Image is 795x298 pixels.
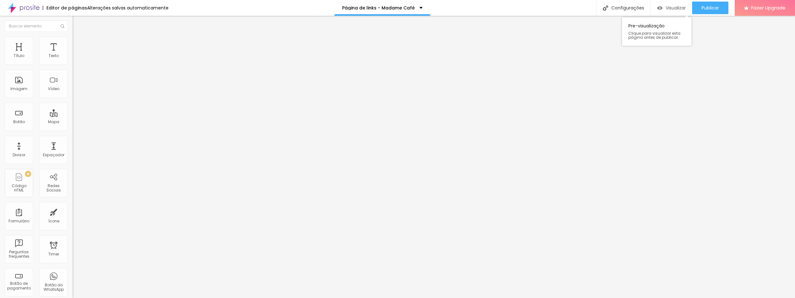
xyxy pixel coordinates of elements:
button: Publicar [692,2,728,14]
div: Mapa [48,120,59,124]
div: Perguntas frequentes [6,250,31,259]
img: Icone [603,5,608,11]
iframe: Editor [73,16,795,298]
div: Editor de páginas [43,6,87,10]
div: Botão [13,120,25,124]
span: Visualizar [666,5,686,10]
button: Visualizar [651,2,692,14]
div: Vídeo [48,87,59,91]
span: Fazer Upgrade [751,5,786,10]
div: Formulário [9,219,29,223]
div: Divisor [13,153,25,157]
div: Ícone [48,219,59,223]
span: Clique para visualizar esta página antes de publicar. [628,31,685,39]
p: Página de links - Madame Café [342,6,415,10]
div: Timer [48,252,59,256]
div: Código HTML [6,184,31,193]
img: view-1.svg [657,5,662,11]
span: Publicar [702,5,719,10]
img: Icone [61,24,64,28]
div: Texto [49,54,59,58]
div: Imagem [10,87,27,91]
div: Espaçador [43,153,64,157]
div: Redes Sociais [41,184,66,193]
div: Título [14,54,24,58]
div: Botão de pagamento [6,281,31,290]
div: Botão do WhatsApp [41,283,66,292]
div: Pre-visualização [622,17,691,46]
input: Buscar elemento [5,20,68,32]
div: Alterações salvas automaticamente [87,6,169,10]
